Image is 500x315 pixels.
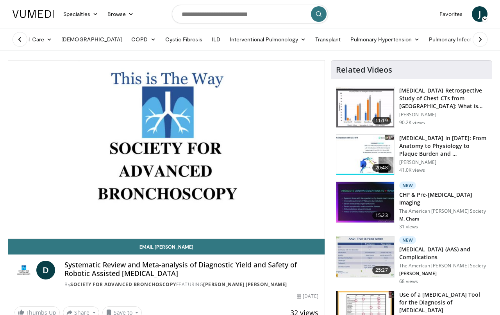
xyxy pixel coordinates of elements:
[399,134,487,158] h3: [MEDICAL_DATA] in [DATE]: From Anatomy to Physiology to Plaque Burden and …
[336,65,392,75] h4: Related Videos
[399,159,487,166] p: [PERSON_NAME]
[64,261,318,278] h4: Systematic Review and Meta-analysis of Diagnostic Yield and Safety of Robotic Assisted [MEDICAL_D...
[336,87,394,128] img: c2eb46a3-50d3-446d-a553-a9f8510c7760.150x105_q85_crop-smart_upscale.jpg
[399,216,487,222] p: M. Cham
[399,236,416,244] p: New
[103,6,139,22] a: Browse
[36,261,55,279] a: D
[399,208,487,214] p: The American [PERSON_NAME] Society
[203,281,245,288] a: [PERSON_NAME]
[399,167,425,173] p: 41.0K views
[336,182,487,230] a: 15:23 New CHF & Pre-[MEDICAL_DATA] Imaging The American [PERSON_NAME] Society M. Cham 31 views
[225,32,311,47] a: Interventional Pulmonology
[246,281,287,288] a: [PERSON_NAME]
[472,6,487,22] a: J
[8,61,325,239] video-js: Video Player
[14,261,33,279] img: Society for Advanced Bronchoscopy
[336,87,487,128] a: 11:19 [MEDICAL_DATA] Retrospective Study of Chest CTs from [GEOGRAPHIC_DATA]: What is the Re… [PE...
[336,237,394,277] img: 6ccc95e5-92fb-4556-ac88-59144b238c7c.150x105_q85_crop-smart_upscale.jpg
[311,32,346,47] a: Transplant
[399,87,487,110] h3: [MEDICAL_DATA] Retrospective Study of Chest CTs from [GEOGRAPHIC_DATA]: What is the Re…
[336,135,394,175] img: 823da73b-7a00-425d-bb7f-45c8b03b10c3.150x105_q85_crop-smart_upscale.jpg
[424,32,492,47] a: Pulmonary Infection
[336,236,487,285] a: 25:27 New [MEDICAL_DATA] (AAS) and Complications The American [PERSON_NAME] Society [PERSON_NAME]...
[172,5,328,23] input: Search topics, interventions
[399,119,425,126] p: 90.2K views
[399,224,418,230] p: 31 views
[372,266,391,274] span: 25:27
[207,32,225,47] a: ILD
[399,291,487,314] h3: Use of a [MEDICAL_DATA] Tool for the Diagnosis of [MEDICAL_DATA]
[346,32,425,47] a: Pulmonary Hypertension
[59,6,103,22] a: Specialties
[127,32,160,47] a: COPD
[336,182,394,222] img: 6a143f31-f1e1-4cea-acc1-48239cf5bf88.150x105_q85_crop-smart_upscale.jpg
[336,134,487,176] a: 20:48 [MEDICAL_DATA] in [DATE]: From Anatomy to Physiology to Plaque Burden and … [PERSON_NAME] 4...
[399,191,487,206] h3: CHF & Pre-[MEDICAL_DATA] Imaging
[297,293,318,300] div: [DATE]
[70,281,176,288] a: Society for Advanced Bronchoscopy
[12,10,54,18] img: VuMedi Logo
[399,246,487,261] h3: [MEDICAL_DATA] (AAS) and Complications
[8,239,325,254] a: Email [PERSON_NAME]
[399,112,487,118] p: [PERSON_NAME]
[57,32,127,47] a: [DEMOGRAPHIC_DATA]
[399,278,418,285] p: 68 views
[372,117,391,125] span: 11:19
[64,281,318,288] div: By FEATURING ,
[372,164,391,172] span: 20:48
[435,6,467,22] a: Favorites
[399,271,487,277] p: [PERSON_NAME]
[399,263,487,269] p: The American [PERSON_NAME] Society
[399,182,416,189] p: New
[372,212,391,219] span: 15:23
[161,32,207,47] a: Cystic Fibrosis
